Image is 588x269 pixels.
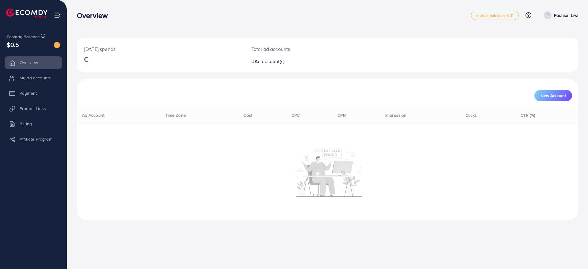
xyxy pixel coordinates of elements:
p: [DATE] spends [84,45,237,53]
span: Ad account(s) [254,58,285,65]
img: image [54,42,60,48]
span: metap_pakistan_001 [476,13,514,17]
h3: Overview [77,11,113,20]
p: Fashion Liwi [554,12,578,19]
a: metap_pakistan_001 [471,11,519,20]
a: Fashion Liwi [541,11,578,19]
img: menu [54,12,61,19]
p: Total ad accounts [251,45,362,53]
span: $0.5 [7,40,19,49]
span: Ecomdy Balance [7,34,40,40]
h2: 0 [251,59,362,64]
img: logo [6,9,47,18]
span: New Account [541,93,566,98]
button: New Account [534,90,572,101]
